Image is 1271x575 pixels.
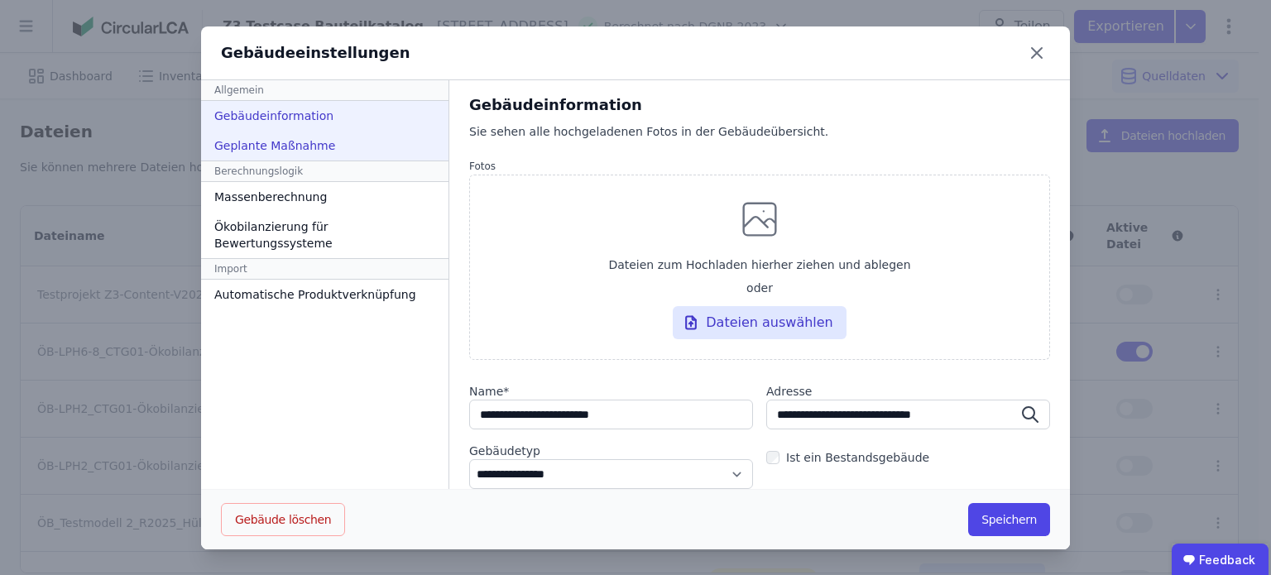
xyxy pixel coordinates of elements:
[608,256,910,273] span: Dateien zum Hochladen hierher ziehen und ablegen
[221,503,345,536] button: Gebäude löschen
[201,80,448,101] div: Allgemein
[201,182,448,212] div: Massenberechnung
[469,443,753,459] label: Gebäudetyp
[221,41,410,65] div: Gebäudeeinstellungen
[469,93,1050,117] div: Gebäudeinformation
[201,101,448,131] div: Gebäudeinformation
[746,280,773,296] span: oder
[673,306,847,339] div: Dateien auswählen
[201,258,448,280] div: Import
[968,503,1050,536] button: Speichern
[469,383,753,400] label: audits.requiredField
[201,212,448,258] div: Ökobilanzierung für Bewertungssysteme
[469,160,1050,173] label: Fotos
[201,131,448,161] div: Geplante Maßnahme
[766,383,1050,400] label: Adresse
[779,449,929,466] label: Ist ein Bestandsgebäude
[201,161,448,182] div: Berechnungslogik
[469,123,1050,156] div: Sie sehen alle hochgeladenen Fotos in der Gebäudeübersicht.
[201,280,448,309] div: Automatische Produktverknüpfung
